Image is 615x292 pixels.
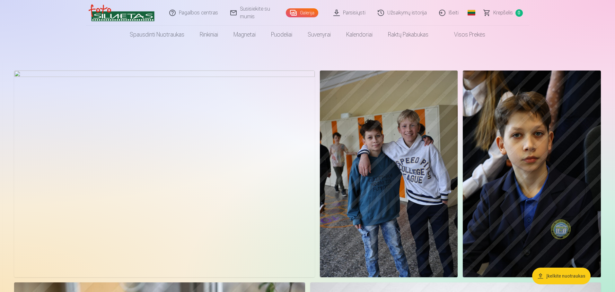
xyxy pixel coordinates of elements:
[263,26,300,44] a: Puodeliai
[515,9,523,17] span: 0
[532,268,591,284] button: Įkelkite nuotraukas
[338,26,380,44] a: Kalendoriai
[192,26,226,44] a: Rinkiniai
[226,26,263,44] a: Magnetai
[300,26,338,44] a: Suvenyrai
[89,3,155,23] img: /v3
[122,26,192,44] a: Spausdinti nuotraukas
[493,9,513,17] span: Krepšelis
[286,8,318,17] a: Galerija
[380,26,436,44] a: Raktų pakabukas
[436,26,493,44] a: Visos prekės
